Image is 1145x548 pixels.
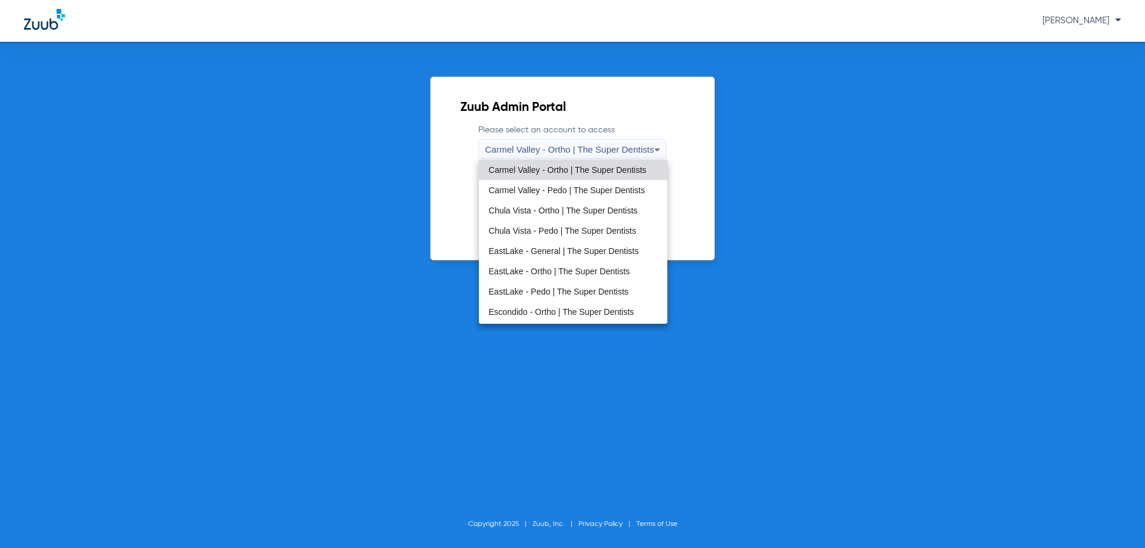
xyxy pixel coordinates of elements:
[488,247,639,255] span: EastLake - General | The Super Dentists
[488,227,636,235] span: Chula Vista - Pedo | The Super Dentists
[488,166,646,174] span: Carmel Valley - Ortho | The Super Dentists
[488,186,645,194] span: Carmel Valley - Pedo | The Super Dentists
[488,287,629,296] span: EastLake - Pedo | The Super Dentists
[488,267,630,275] span: EastLake - Ortho | The Super Dentists
[488,206,638,215] span: Chula Vista - Ortho | The Super Dentists
[488,308,634,316] span: Escondido - Ortho | The Super Dentists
